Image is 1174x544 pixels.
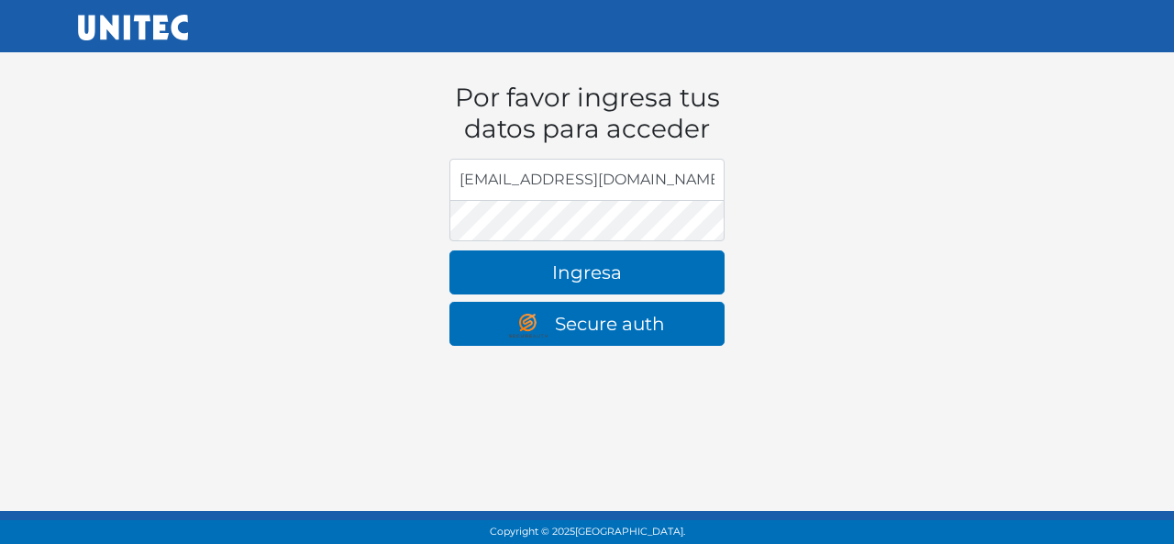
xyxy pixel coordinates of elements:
h1: Por favor ingresa tus datos para acceder [449,83,725,144]
button: Ingresa [449,250,725,294]
a: Secure auth [449,302,725,346]
input: Dirección de email [449,159,725,201]
img: UNITEC [78,15,188,40]
span: [GEOGRAPHIC_DATA]. [575,526,685,538]
img: secure auth logo [509,314,555,338]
